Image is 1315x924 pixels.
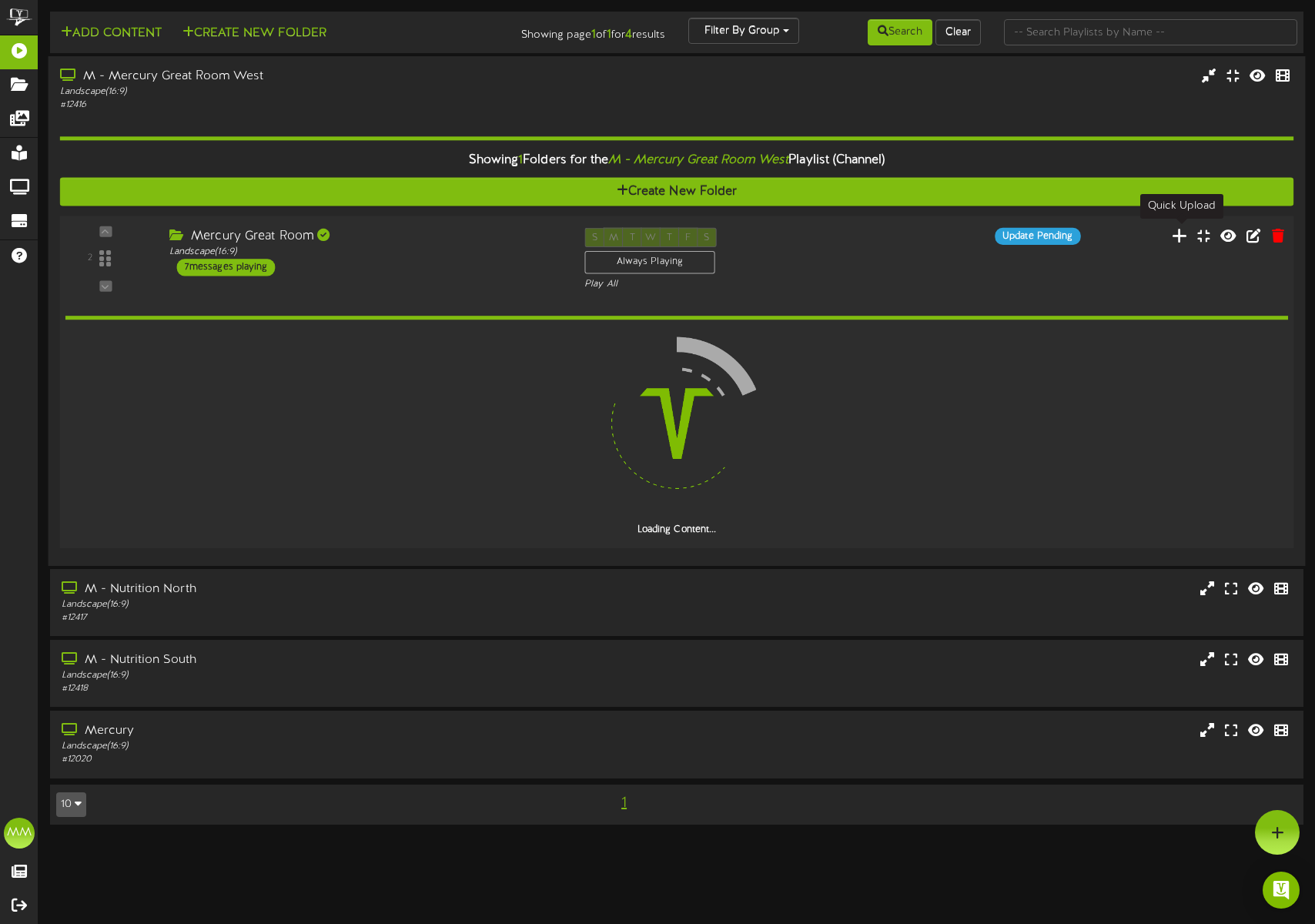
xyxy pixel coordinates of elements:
[995,228,1080,245] div: Update Pending
[637,524,716,535] strong: Loading Content...
[518,154,523,168] span: 1
[591,28,596,42] strong: 1
[169,246,561,259] div: Landscape ( 16:9 )
[1004,19,1297,45] input: -- Search Playlists by Name --
[584,251,714,274] div: Always Playing
[178,24,331,43] button: Create New Folder
[60,68,560,85] div: M - Mercury Great Room West
[177,259,276,276] div: 7 messages playing
[60,99,560,112] div: # 12416
[62,669,560,682] div: Landscape ( 16:9 )
[466,18,677,44] div: Showing page of for results
[56,792,86,817] button: 10
[688,18,799,44] button: Filter By Group
[62,651,560,669] div: M - Nutrition South
[1263,872,1300,909] div: Open Intercom Messenger
[935,19,981,45] button: Clear
[4,818,35,849] div: MM
[868,19,932,45] button: Search
[62,753,560,766] div: # 12020
[584,277,872,290] div: Play All
[607,28,611,42] strong: 1
[617,795,631,812] span: 1
[62,740,560,753] div: Landscape ( 16:9 )
[62,722,560,740] div: Mercury
[169,228,561,246] div: Mercury Great Room
[60,177,1294,206] button: Create New Folder
[62,611,560,624] div: # 12417
[49,144,1306,177] div: Showing Folders for the Playlist (Channel)
[62,581,560,598] div: M - Nutrition North
[625,28,632,42] strong: 4
[577,323,776,523] img: loading-spinner-4.png
[56,24,166,43] button: Add Content
[62,682,560,695] div: # 12418
[608,154,789,168] i: M - Mercury Great Room West
[60,85,560,99] div: Landscape ( 16:9 )
[62,598,560,611] div: Landscape ( 16:9 )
